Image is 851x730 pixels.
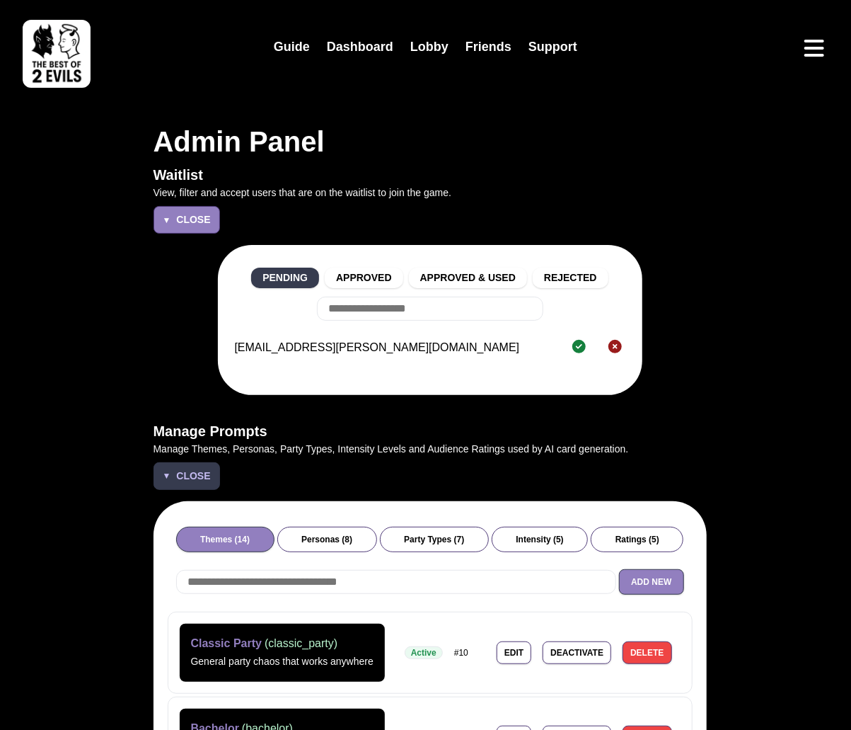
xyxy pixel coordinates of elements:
[154,462,220,490] button: ▼Close
[154,167,203,183] span: Waitlist
[154,186,707,200] p: View, filter and accept users that are on the waitlist to join the game.
[591,527,683,552] button: Ratings (5)
[176,212,210,227] span: Close
[235,339,553,356] span: [EMAIL_ADDRESS][PERSON_NAME][DOMAIN_NAME]
[191,637,262,649] strong: Classic Party
[191,654,374,671] div: General party chaos that works anywhere
[154,206,220,234] button: ▼Close
[23,20,91,88] img: best of 2 evils logo
[318,32,402,62] a: Dashboard
[277,527,377,552] button: Personas (8)
[380,527,489,552] button: Party Types (7)
[154,423,267,439] span: Manage Prompts
[154,442,707,457] p: Manage Themes, Personas, Party Types, Intensity Levels and Audience Ratings used by AI card gener...
[325,268,403,288] button: Approved
[543,641,611,664] button: Deactivate
[409,268,527,288] button: Approved & Used
[569,335,589,361] button: Approve
[457,32,520,62] a: Friends
[405,646,443,659] span: Active
[800,34,828,62] button: Open menu
[497,641,531,664] button: Edit
[402,32,457,62] a: Lobby
[251,268,319,288] button: Pending
[265,32,318,62] a: Guide
[176,469,210,484] span: Close
[520,32,586,62] a: Support
[533,268,608,288] button: Rejected
[163,469,171,482] span: ▼
[454,646,468,659] span: #10
[163,214,171,227] span: ▼
[265,637,337,649] span: (classic_party)
[492,527,588,552] button: Intensity (5)
[619,569,683,595] button: Add New
[176,527,274,552] button: Themes (14)
[606,335,625,361] button: Reject
[623,641,671,664] button: Delete
[145,125,707,159] h1: Admin Panel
